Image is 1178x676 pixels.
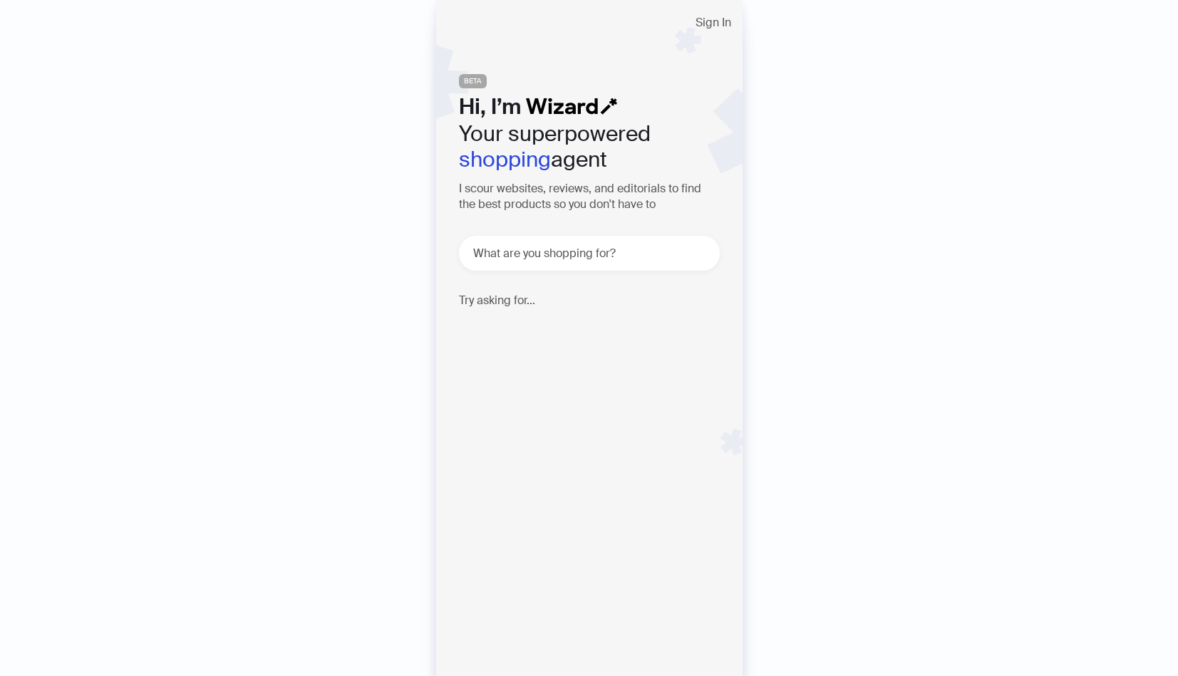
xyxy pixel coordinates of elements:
span: Hi, I’m [459,93,521,120]
h3: I scour websites, reviews, and editorials to find the best products so you don't have to [459,181,720,213]
h2: Your superpowered agent [459,121,720,172]
button: Sign In [684,11,743,34]
span: BETA [459,74,487,88]
em: shopping [459,145,551,173]
span: Sign In [696,17,731,28]
div: Find me pretend play toys for my [DEMOGRAPHIC_DATA] 🏡 [472,318,721,361]
h4: Try asking for... [459,293,720,307]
